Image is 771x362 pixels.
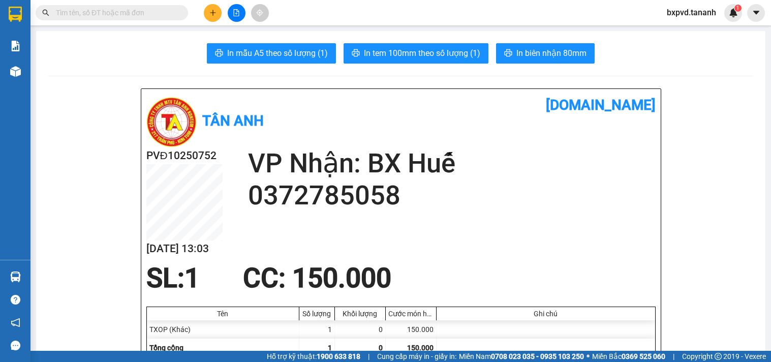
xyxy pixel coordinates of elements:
span: aim [256,9,263,16]
span: file-add [233,9,240,16]
div: Số lượng [302,310,332,318]
button: printerIn tem 100mm theo số lượng (1) [344,43,488,64]
sup: 1 [734,5,742,12]
span: 1 [184,262,200,294]
div: Ghi chú [439,310,653,318]
div: Cước món hàng [388,310,434,318]
img: logo.jpg [146,97,197,147]
span: | [368,351,369,362]
span: | [673,351,674,362]
span: printer [215,49,223,58]
span: 150.000 [407,344,434,352]
span: message [11,341,20,350]
span: caret-down [752,8,761,17]
button: printerIn mẫu A5 theo số lượng (1) [207,43,336,64]
button: plus [204,4,222,22]
span: copyright [715,353,722,360]
button: printerIn biên nhận 80mm [496,43,595,64]
span: In mẫu A5 theo số lượng (1) [227,47,328,59]
div: 0 [335,320,386,339]
b: Tân Anh [202,112,264,129]
img: warehouse-icon [10,66,21,77]
h2: 0372785058 [248,179,656,212]
strong: 0369 525 060 [622,352,665,360]
span: Tổng cộng [149,344,183,352]
div: Khối lượng [337,310,383,318]
span: printer [504,49,512,58]
span: question-circle [11,295,20,305]
span: 1 [328,344,332,352]
button: caret-down [747,4,765,22]
h2: [DATE] 13:03 [146,240,223,257]
span: In biên nhận 80mm [516,47,587,59]
div: Tên [149,310,296,318]
span: 0 [379,344,383,352]
button: aim [251,4,269,22]
span: Hỗ trợ kỹ thuật: [267,351,360,362]
span: notification [11,318,20,327]
div: 150.000 [386,320,437,339]
img: solution-icon [10,41,21,51]
span: search [42,9,49,16]
div: CC : 150.000 [237,263,397,293]
span: printer [352,49,360,58]
span: Miền Bắc [592,351,665,362]
strong: 1900 633 818 [317,352,360,360]
span: In tem 100mm theo số lượng (1) [364,47,480,59]
span: SL: [146,262,184,294]
div: 1 [299,320,335,339]
h2: VP Nhận: BX Huế [248,147,656,179]
span: ⚪️ [587,354,590,358]
img: icon-new-feature [729,8,738,17]
h2: PVĐ10250752 [146,147,223,164]
span: 1 [736,5,739,12]
button: file-add [228,4,245,22]
span: Cung cấp máy in - giấy in: [377,351,456,362]
span: plus [209,9,217,16]
span: Miền Nam [459,351,584,362]
img: warehouse-icon [10,271,21,282]
div: TXOP (Khác) [147,320,299,339]
img: logo-vxr [9,7,22,22]
span: bxpvd.tananh [659,6,724,19]
input: Tìm tên, số ĐT hoặc mã đơn [56,7,176,18]
strong: 0708 023 035 - 0935 103 250 [491,352,584,360]
b: [DOMAIN_NAME] [546,97,656,113]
